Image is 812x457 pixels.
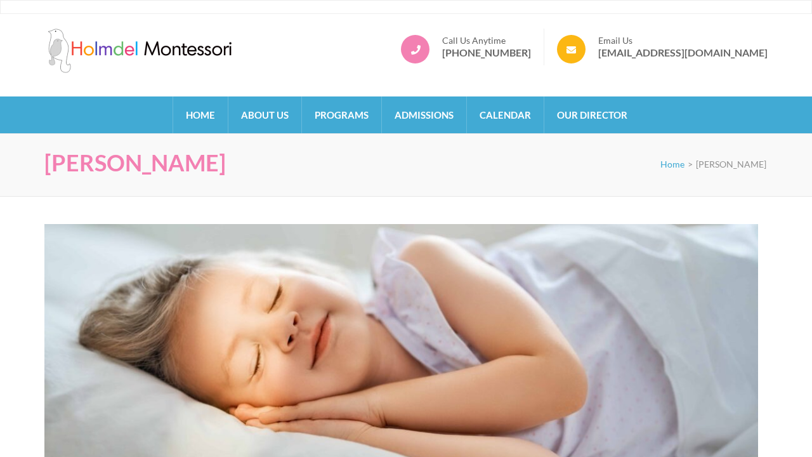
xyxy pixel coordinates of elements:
[44,149,226,176] span: [PERSON_NAME]
[544,96,640,133] a: Our Director
[382,96,466,133] a: Admissions
[228,96,301,133] a: About Us
[688,159,693,169] span: >
[467,96,544,133] a: Calendar
[44,29,235,73] img: Holmdel Montessori School
[598,35,768,46] span: Email Us
[442,46,531,59] a: [PHONE_NUMBER]
[598,46,768,59] a: [EMAIL_ADDRESS][DOMAIN_NAME]
[173,96,228,133] a: Home
[660,159,684,169] a: Home
[302,96,381,133] a: Programs
[442,35,531,46] span: Call Us Anytime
